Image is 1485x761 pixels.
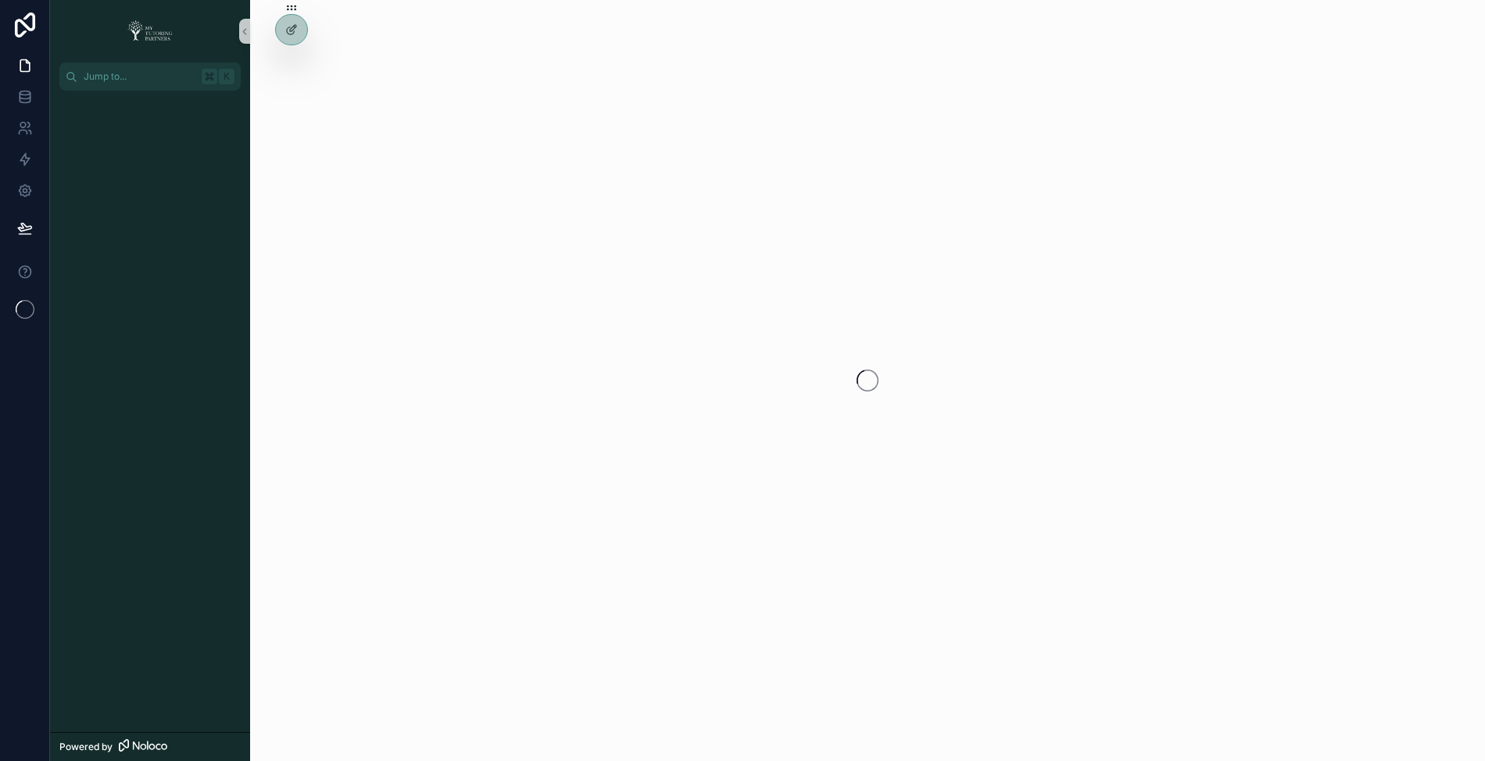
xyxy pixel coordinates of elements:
span: Powered by [59,741,113,753]
button: Jump to...K [59,63,241,91]
span: K [220,70,233,83]
img: App logo [123,19,177,44]
span: Jump to... [84,70,195,83]
a: Powered by [50,732,250,761]
div: scrollable content [50,91,250,119]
